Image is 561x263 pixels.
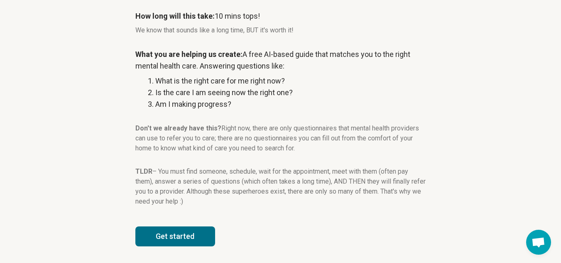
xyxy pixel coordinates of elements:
[135,123,426,153] p: Right now, there are only questionnaires that mental health providers can use to refer you to car...
[135,10,426,22] p: 10 mins tops!
[135,124,221,132] strong: Don't we already have this?
[155,75,426,87] li: What is the right care for me right now?
[135,167,152,175] strong: TLDR
[135,12,215,20] strong: How long will this take:
[526,230,551,255] div: Open chat
[155,87,426,98] li: Is the care I am seeing now the right one?
[135,49,426,72] p: A free AI-based guide that matches you to the right mental health care. Answering questions like:
[135,25,426,35] p: We know that sounds like a long time, BUT it's worth it!
[155,98,426,110] li: Am I making progress?
[135,167,426,206] p: – You must find someone, schedule, wait for the appointment, meet with them (often pay them), ans...
[135,226,215,246] button: Get started
[135,50,243,59] strong: What you are helping us create:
